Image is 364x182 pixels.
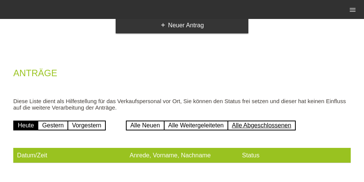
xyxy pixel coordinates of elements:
a: Gestern [38,121,68,130]
a: addNeuer Antrag [116,17,248,33]
a: Alle Abgeschlossenen [227,121,296,130]
a: Heute [13,121,39,130]
th: Status [238,148,351,163]
p: Diese Liste dient als Hilfestellung für das Verkaufspersonal vor Ort, Sie können den Status frei ... [13,98,351,111]
th: Anrede, Vorname, Nachname [126,148,238,163]
a: Alle Weitergeleiteten [164,121,228,130]
i: menu [349,6,356,14]
a: Vorgestern [67,121,106,130]
a: Alle Neuen [126,121,165,130]
h2: Anträge [13,69,351,81]
th: Datum/Zeit [13,148,126,163]
a: menu [345,7,360,12]
i: add [160,22,166,28]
